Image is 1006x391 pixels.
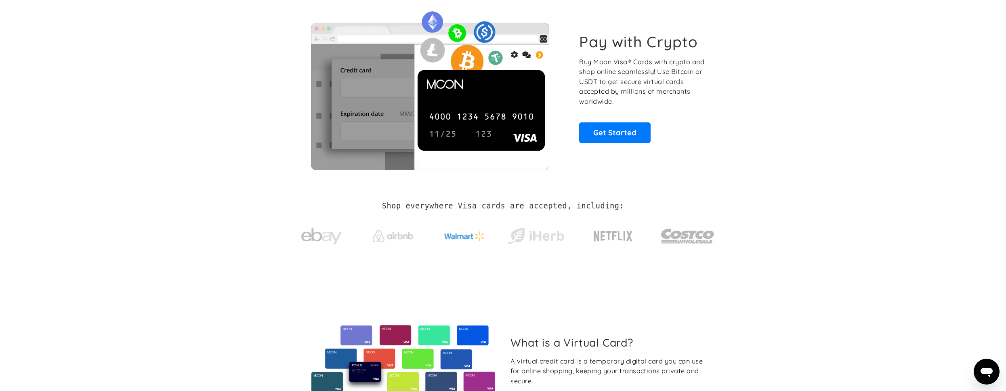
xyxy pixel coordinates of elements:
[510,356,708,386] div: A virtual credit card is a temporary digital card you can use for online shopping, keeping your t...
[579,33,698,51] h1: Pay with Crypto
[593,226,633,246] img: Netflix
[382,202,624,210] h2: Shop everywhere Visa cards are accepted, including:
[579,122,651,143] a: Get Started
[373,230,413,242] img: Airbnb
[301,224,342,249] img: ebay
[292,216,352,253] a: ebay
[363,222,423,246] a: Airbnb
[661,213,715,255] a: Costco
[577,218,649,250] a: Netflix
[661,221,715,251] img: Costco
[506,218,566,251] a: iHerb
[974,359,1000,385] iframe: Button to launch messaging window
[292,6,568,170] img: Moon Cards let you spend your crypto anywhere Visa is accepted.
[506,226,566,247] img: iHerb
[434,223,494,245] a: Walmart
[444,231,485,241] img: Walmart
[510,336,708,349] h2: What is a Virtual Card?
[579,57,706,107] p: Buy Moon Visa® Cards with crypto and shop online seamlessly! Use Bitcoin or USDT to get secure vi...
